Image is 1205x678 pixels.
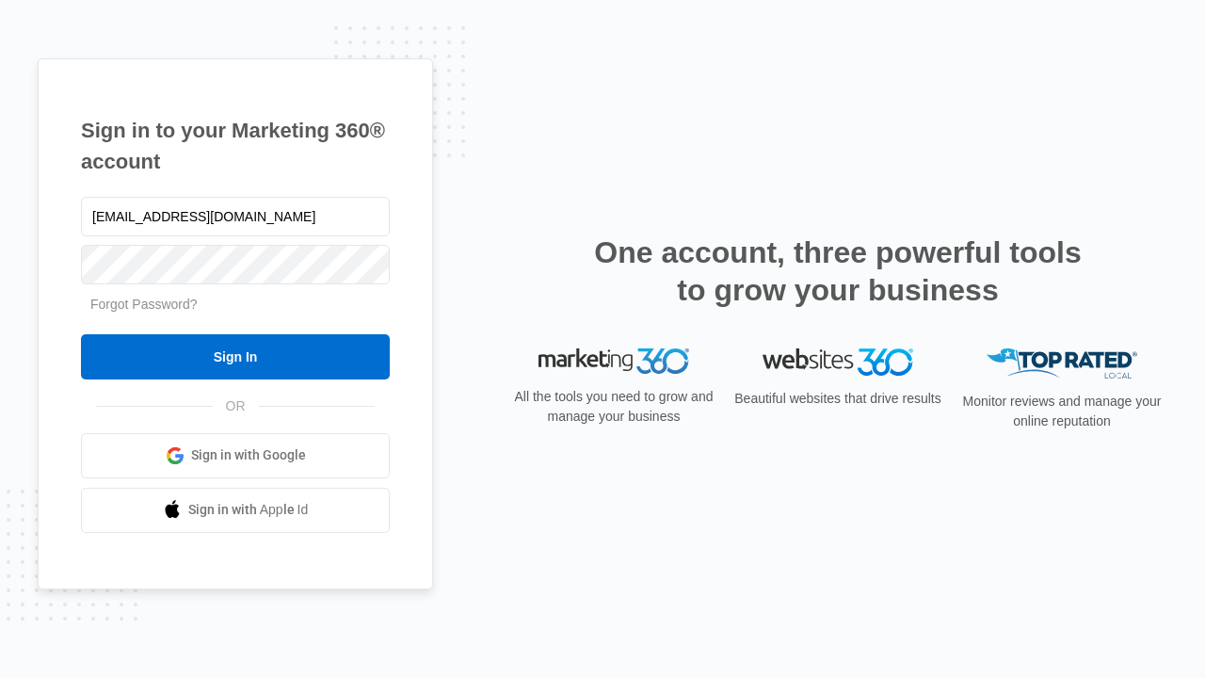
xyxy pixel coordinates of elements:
[956,392,1167,431] p: Monitor reviews and manage your online reputation
[81,197,390,236] input: Email
[81,115,390,177] h1: Sign in to your Marketing 360® account
[538,348,689,375] img: Marketing 360
[763,348,913,376] img: Websites 360
[987,348,1137,379] img: Top Rated Local
[81,334,390,379] input: Sign In
[81,433,390,478] a: Sign in with Google
[90,297,198,312] a: Forgot Password?
[213,396,259,416] span: OR
[588,234,1087,309] h2: One account, three powerful tools to grow your business
[732,389,943,409] p: Beautiful websites that drive results
[188,500,309,520] span: Sign in with Apple Id
[508,387,719,427] p: All the tools you need to grow and manage your business
[191,445,306,465] span: Sign in with Google
[81,488,390,533] a: Sign in with Apple Id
